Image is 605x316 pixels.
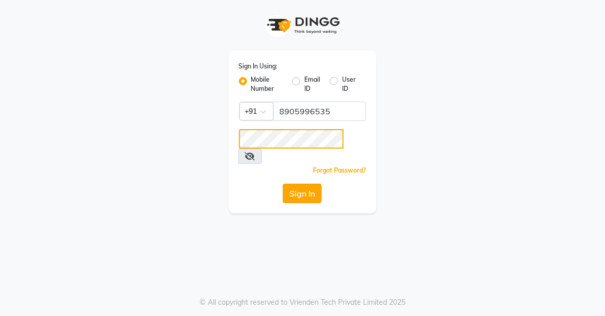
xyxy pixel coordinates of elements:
[239,62,278,71] label: Sign In Using:
[251,75,284,93] label: Mobile Number
[283,184,322,203] button: Sign In
[261,10,343,40] img: logo1.svg
[304,75,322,93] label: Email ID
[342,75,358,93] label: User ID
[273,102,367,121] input: Username
[313,166,366,174] a: Forgot Password?
[239,129,344,149] input: Username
